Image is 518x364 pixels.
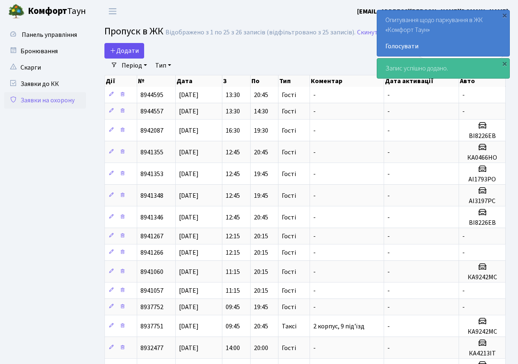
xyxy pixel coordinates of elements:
[179,191,199,200] span: [DATE]
[387,90,390,99] span: -
[357,7,508,16] a: [EMAIL_ADDRESS][PERSON_NAME][DOMAIN_NAME]
[254,344,268,353] span: 20:00
[179,170,199,179] span: [DATE]
[254,213,268,222] span: 20:45
[4,27,86,43] a: Панель управління
[110,46,139,55] span: Додати
[462,176,502,183] h5: АІ1793РО
[4,76,86,92] a: Заявки до КК
[282,192,296,199] span: Гості
[387,344,390,353] span: -
[226,107,240,116] span: 13:30
[282,214,296,221] span: Гості
[387,248,390,257] span: -
[462,132,502,140] h5: ВІ8226ЕВ
[28,5,67,18] b: Комфорт
[179,126,199,135] span: [DATE]
[226,90,240,99] span: 13:30
[254,267,268,276] span: 20:15
[226,267,240,276] span: 11:15
[462,197,502,205] h5: АІ3197РС
[310,75,384,87] th: Коментар
[140,303,163,312] span: 8937752
[313,107,316,116] span: -
[118,59,150,72] a: Період
[387,232,390,241] span: -
[462,248,465,257] span: -
[462,274,502,281] h5: КА9242МС
[254,286,268,295] span: 20:15
[313,90,316,99] span: -
[179,248,199,257] span: [DATE]
[152,59,174,72] a: Тип
[387,126,390,135] span: -
[226,126,240,135] span: 16:30
[387,148,390,157] span: -
[313,344,316,353] span: -
[313,213,316,222] span: -
[387,191,390,200] span: -
[313,303,316,312] span: -
[462,90,465,99] span: -
[179,267,199,276] span: [DATE]
[165,29,355,36] div: Відображено з 1 по 25 з 26 записів (відфільтровано з 25 записів).
[140,126,163,135] span: 8942087
[313,267,316,276] span: -
[222,75,250,87] th: З
[140,286,163,295] span: 8941057
[254,191,268,200] span: 19:45
[387,303,390,312] span: -
[179,90,199,99] span: [DATE]
[254,248,268,257] span: 20:15
[313,126,316,135] span: -
[282,287,296,294] span: Гості
[313,170,316,179] span: -
[254,170,268,179] span: 19:45
[357,29,382,36] a: Скинути
[140,213,163,222] span: 8941346
[462,107,465,116] span: -
[282,304,296,310] span: Гості
[22,30,77,39] span: Панель управління
[179,344,199,353] span: [DATE]
[377,59,509,78] div: Запис успішно додано.
[254,107,268,116] span: 14:30
[282,323,296,330] span: Таксі
[140,232,163,241] span: 8941267
[282,345,296,351] span: Гості
[387,286,390,295] span: -
[140,248,163,257] span: 8941266
[140,267,163,276] span: 8941060
[137,75,176,87] th: №
[313,248,316,257] span: -
[140,322,163,331] span: 8937751
[500,59,509,68] div: ×
[254,322,268,331] span: 20:45
[226,303,240,312] span: 09:45
[251,75,278,87] th: По
[462,328,502,336] h5: КА9242МС
[387,213,390,222] span: -
[226,248,240,257] span: 12:15
[282,108,296,115] span: Гості
[254,303,268,312] span: 19:45
[500,11,509,19] div: ×
[387,322,390,331] span: -
[102,5,123,18] button: Переключити навігацію
[387,267,390,276] span: -
[387,107,390,116] span: -
[179,303,199,312] span: [DATE]
[254,148,268,157] span: 20:45
[179,148,199,157] span: [DATE]
[226,344,240,353] span: 14:00
[254,126,268,135] span: 19:30
[282,127,296,134] span: Гості
[462,350,502,357] h5: КА4213ІТ
[28,5,86,18] span: Таун
[179,213,199,222] span: [DATE]
[226,322,240,331] span: 09:45
[140,344,163,353] span: 8932477
[387,170,390,179] span: -
[313,322,364,331] span: 2 корпус, 9 під'їзд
